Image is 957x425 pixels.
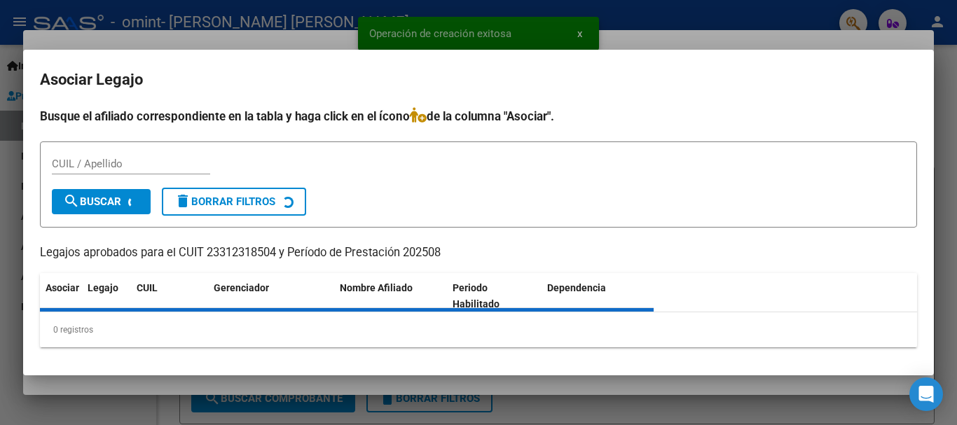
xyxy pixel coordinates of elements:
span: Periodo Habilitado [453,282,500,309]
datatable-header-cell: Gerenciador [208,273,334,319]
mat-icon: search [63,193,80,209]
span: CUIL [137,282,158,293]
datatable-header-cell: Dependencia [542,273,654,319]
datatable-header-cell: Legajo [82,273,131,319]
datatable-header-cell: Asociar [40,273,82,319]
datatable-header-cell: CUIL [131,273,208,319]
datatable-header-cell: Periodo Habilitado [447,273,542,319]
h2: Asociar Legajo [40,67,917,93]
span: Gerenciador [214,282,269,293]
span: Borrar Filtros [174,195,275,208]
button: Borrar Filtros [162,188,306,216]
div: 0 registros [40,312,917,347]
h4: Busque el afiliado correspondiente en la tabla y haga click en el ícono de la columna "Asociar". [40,107,917,125]
span: Nombre Afiliado [340,282,413,293]
button: Buscar [52,189,151,214]
span: Dependencia [547,282,606,293]
div: Open Intercom Messenger [909,377,943,411]
datatable-header-cell: Nombre Afiliado [334,273,447,319]
span: Buscar [63,195,121,208]
p: Legajos aprobados para el CUIT 23312318504 y Período de Prestación 202508 [40,244,917,262]
span: Legajo [88,282,118,293]
mat-icon: delete [174,193,191,209]
span: Asociar [46,282,79,293]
